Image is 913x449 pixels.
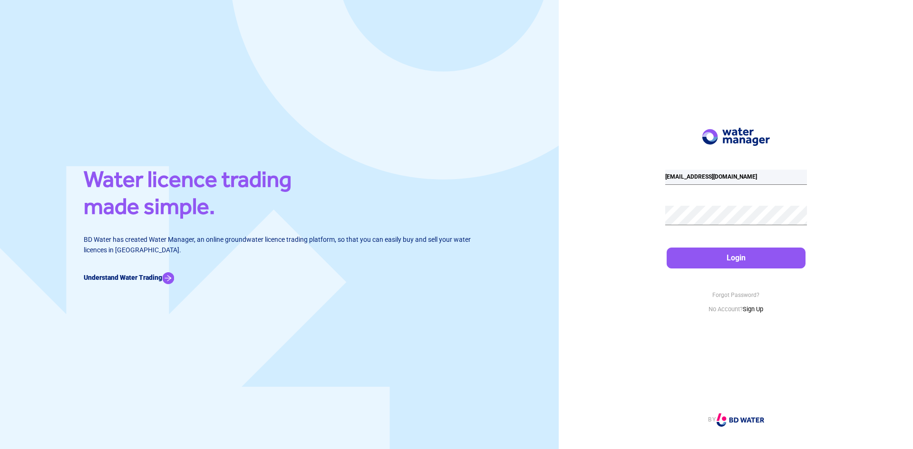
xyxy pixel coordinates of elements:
a: BY [708,416,764,423]
input: Email [665,170,807,185]
p: BD Water has created Water Manager, an online groundwater licence trading platform, so that you c... [84,234,475,255]
img: Logo [702,128,770,146]
h1: Water licence trading made simple. [84,165,475,224]
a: Understand Water Trading [84,274,174,281]
a: Sign Up [743,306,763,313]
b: Understand Water Trading [84,274,162,281]
button: Login [667,248,806,268]
img: Arrow Icon [162,272,174,284]
a: Forgot Password? [712,292,759,298]
img: Logo [717,413,764,427]
p: No Account? [665,305,807,314]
